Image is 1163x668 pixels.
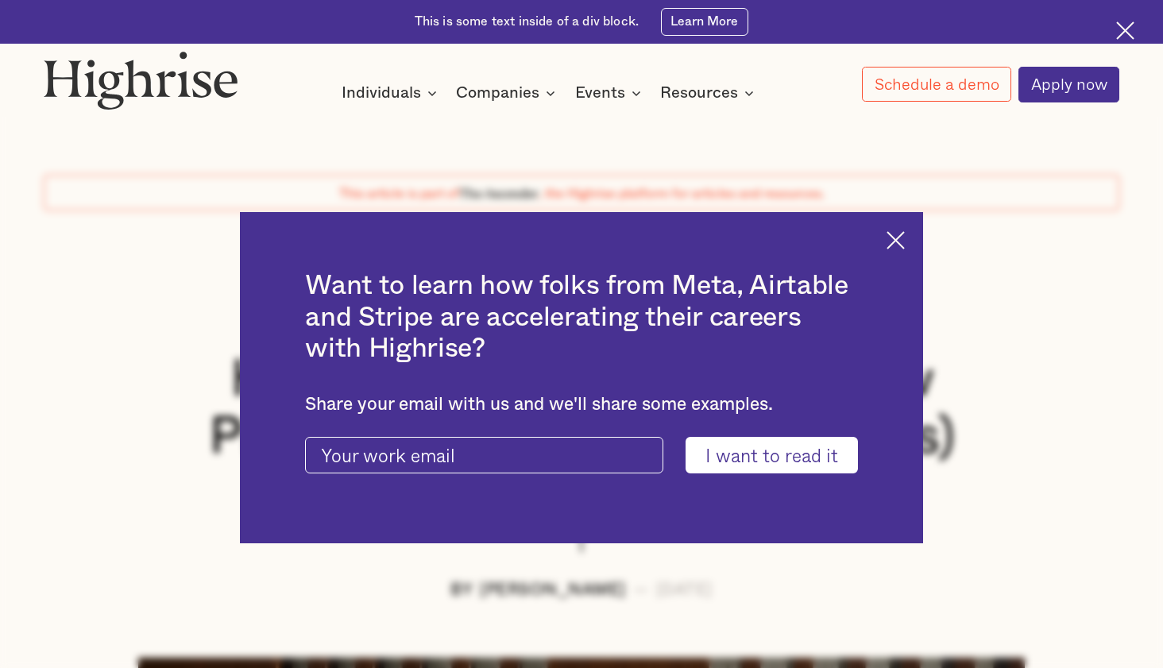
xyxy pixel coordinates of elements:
input: Your work email [305,437,663,473]
img: Highrise logo [44,51,238,110]
img: Cross icon [887,231,905,249]
div: Events [575,83,625,102]
a: Apply now [1018,67,1119,102]
form: current-ascender-blog-article-modal-form [305,437,857,473]
a: Learn More [661,8,749,36]
div: Individuals [342,83,421,102]
div: Resources [660,83,738,102]
h2: Want to learn how folks from Meta, Airtable and Stripe are accelerating their careers with Highrise? [305,270,857,365]
div: Share your email with us and we'll share some examples. [305,394,857,415]
div: Individuals [342,83,442,102]
div: Companies [456,83,539,102]
img: Cross icon [1116,21,1134,40]
div: This is some text inside of a div block. [415,14,639,31]
input: I want to read it [686,437,858,473]
a: Schedule a demo [862,67,1011,102]
div: Events [575,83,646,102]
div: Resources [660,83,759,102]
div: Companies [456,83,560,102]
